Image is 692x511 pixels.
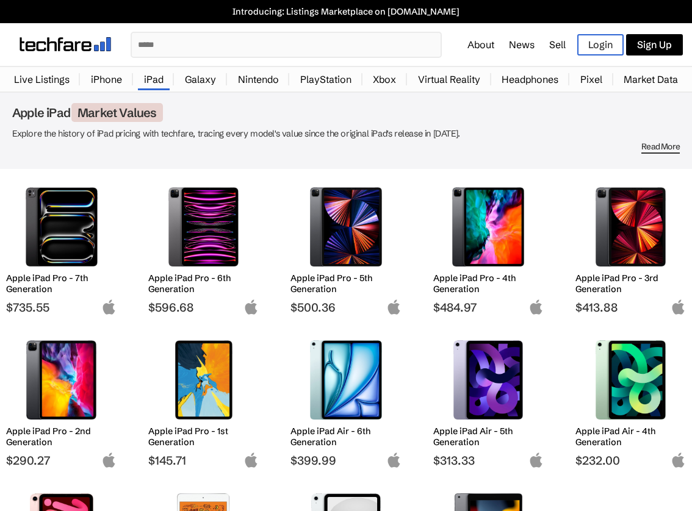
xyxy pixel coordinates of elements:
[6,300,117,315] span: $735.55
[12,105,680,120] h1: Apple iPad
[575,426,686,448] h2: Apple iPad Air - 4th Generation
[433,453,544,468] span: $313.33
[367,67,402,91] a: Xbox
[386,452,402,468] img: apple-logo
[142,334,265,468] a: Apple iPad Pro 1st Generation Apple iPad Pro - 1st Generation $145.71 apple-logo
[585,340,677,420] img: Apple iPad Air 4th Generation
[148,300,259,315] span: $596.68
[232,67,285,91] a: Nintendo
[179,67,222,91] a: Galaxy
[300,187,392,266] img: Apple iPad Pro 5th Generation
[20,37,111,51] img: techfare logo
[85,67,128,91] a: iPhone
[243,299,259,315] img: apple-logo
[671,299,686,315] img: apple-logo
[6,426,117,448] h2: Apple iPad Pro - 2nd Generation
[148,273,259,295] h2: Apple iPad Pro - 6th Generation
[641,141,680,154] span: Read More
[433,273,544,295] h2: Apple iPad Pro - 4th Generation
[290,273,401,295] h2: Apple iPad Pro - 5th Generation
[575,453,686,468] span: $232.00
[442,340,535,420] img: Apple iPad Air 5th Generation
[101,299,117,315] img: apple-logo
[671,452,686,468] img: apple-logo
[575,300,686,315] span: $413.88
[574,67,608,91] a: Pixel
[148,453,259,468] span: $145.71
[15,340,107,420] img: Apple iPad Pro 2nd Generation
[6,453,117,468] span: $290.27
[6,273,117,295] h2: Apple iPad Pro - 7th Generation
[509,38,535,51] a: News
[284,334,407,468] a: Apple iPad Air 6th Generation Apple iPad Air - 6th Generation $399.99 apple-logo
[101,452,117,468] img: apple-logo
[243,452,259,468] img: apple-logo
[569,334,692,468] a: Apple iPad Air 4th Generation Apple iPad Air - 4th Generation $232.00 apple-logo
[575,273,686,295] h2: Apple iPad Pro - 3rd Generation
[142,181,265,315] a: Apple iPad Pro 6th Generation Apple iPad Pro - 6th Generation $596.68 apple-logo
[618,67,684,91] a: Market Data
[585,187,677,266] img: Apple iPad Pro 3rd Generation
[549,38,566,51] a: Sell
[71,103,163,122] span: Market Values
[290,426,401,448] h2: Apple iPad Air - 6th Generation
[12,141,680,152] div: Read More
[412,67,486,91] a: Virtual Reality
[433,300,544,315] span: $484.97
[290,453,401,468] span: $399.99
[12,126,680,141] p: Explore the history of iPad pricing with techfare, tracing every model's value since the original...
[528,452,544,468] img: apple-logo
[386,299,402,315] img: apple-logo
[569,181,692,315] a: Apple iPad Pro 3rd Generation Apple iPad Pro - 3rd Generation $413.88 apple-logo
[294,67,358,91] a: PlayStation
[8,67,76,91] a: Live Listings
[157,187,250,266] img: Apple iPad Pro 6th Generation
[528,299,544,315] img: apple-logo
[300,340,392,420] img: Apple iPad Air 6th Generation
[467,38,494,51] a: About
[290,300,401,315] span: $500.36
[427,181,550,315] a: Apple iPad Pro 4th Generation Apple iPad Pro - 4th Generation $484.97 apple-logo
[157,340,250,420] img: Apple iPad Pro 1st Generation
[148,426,259,448] h2: Apple iPad Pro - 1st Generation
[626,34,683,55] a: Sign Up
[284,181,407,315] a: Apple iPad Pro 5th Generation Apple iPad Pro - 5th Generation $500.36 apple-logo
[433,426,544,448] h2: Apple iPad Air - 5th Generation
[442,187,535,266] img: Apple iPad Pro 4th Generation
[6,6,686,17] a: Introducing: Listings Marketplace on [DOMAIN_NAME]
[496,67,564,91] a: Headphones
[138,67,170,91] a: iPad
[427,334,550,468] a: Apple iPad Air 5th Generation Apple iPad Air - 5th Generation $313.33 apple-logo
[577,34,624,55] a: Login
[15,187,107,266] img: Apple iPad Pro 7th Generation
